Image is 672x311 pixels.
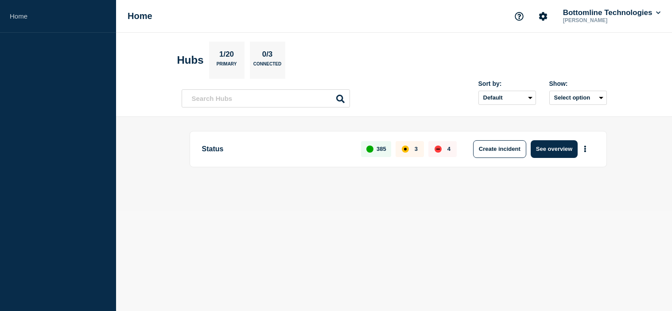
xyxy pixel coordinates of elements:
p: 385 [377,146,386,152]
button: Bottomline Technologies [561,8,662,17]
div: down [435,146,442,153]
p: Primary [217,61,237,71]
p: 0/3 [259,50,276,61]
h1: Home [128,11,152,21]
div: affected [402,146,409,153]
div: Show: [549,80,607,87]
p: 4 [447,146,451,152]
p: Connected [253,61,281,71]
div: up [366,146,373,153]
p: 3 [415,146,418,152]
button: Account settings [534,7,552,26]
p: [PERSON_NAME] [561,17,653,23]
h2: Hubs [177,54,204,66]
button: Create incident [473,140,526,158]
button: See overview [531,140,578,158]
input: Search Hubs [182,89,350,108]
button: Select option [549,91,607,105]
div: Sort by: [478,80,536,87]
button: Support [510,7,528,26]
select: Sort by [478,91,536,105]
p: 1/20 [216,50,237,61]
p: Status [202,140,351,158]
button: More actions [579,141,591,157]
